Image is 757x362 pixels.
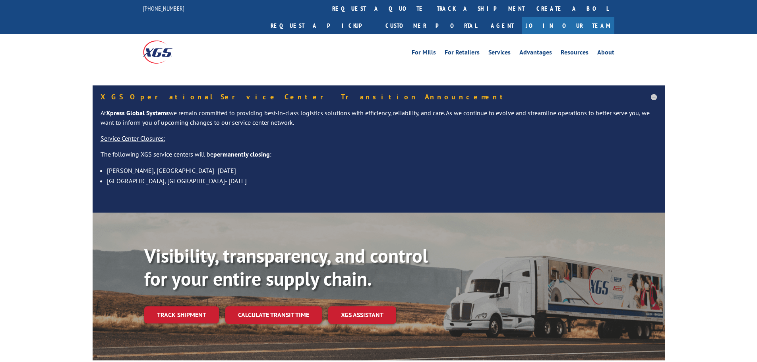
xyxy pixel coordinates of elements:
[328,306,396,323] a: XGS ASSISTANT
[265,17,379,34] a: Request a pickup
[483,17,522,34] a: Agent
[143,4,184,12] a: [PHONE_NUMBER]
[101,150,657,166] p: The following XGS service centers will be :
[445,49,480,58] a: For Retailers
[107,165,657,176] li: [PERSON_NAME], [GEOGRAPHIC_DATA]- [DATE]
[106,109,169,117] strong: Xpress Global Systems
[412,49,436,58] a: For Mills
[522,17,614,34] a: Join Our Team
[101,134,165,142] u: Service Center Closures:
[213,150,270,158] strong: permanently closing
[101,108,657,134] p: At we remain committed to providing best-in-class logistics solutions with efficiency, reliabilit...
[107,176,657,186] li: [GEOGRAPHIC_DATA], [GEOGRAPHIC_DATA]- [DATE]
[488,49,511,58] a: Services
[379,17,483,34] a: Customer Portal
[597,49,614,58] a: About
[225,306,322,323] a: Calculate transit time
[101,93,657,101] h5: XGS Operational Service Center Transition Announcement
[519,49,552,58] a: Advantages
[144,243,428,291] b: Visibility, transparency, and control for your entire supply chain.
[561,49,589,58] a: Resources
[144,306,219,323] a: Track shipment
